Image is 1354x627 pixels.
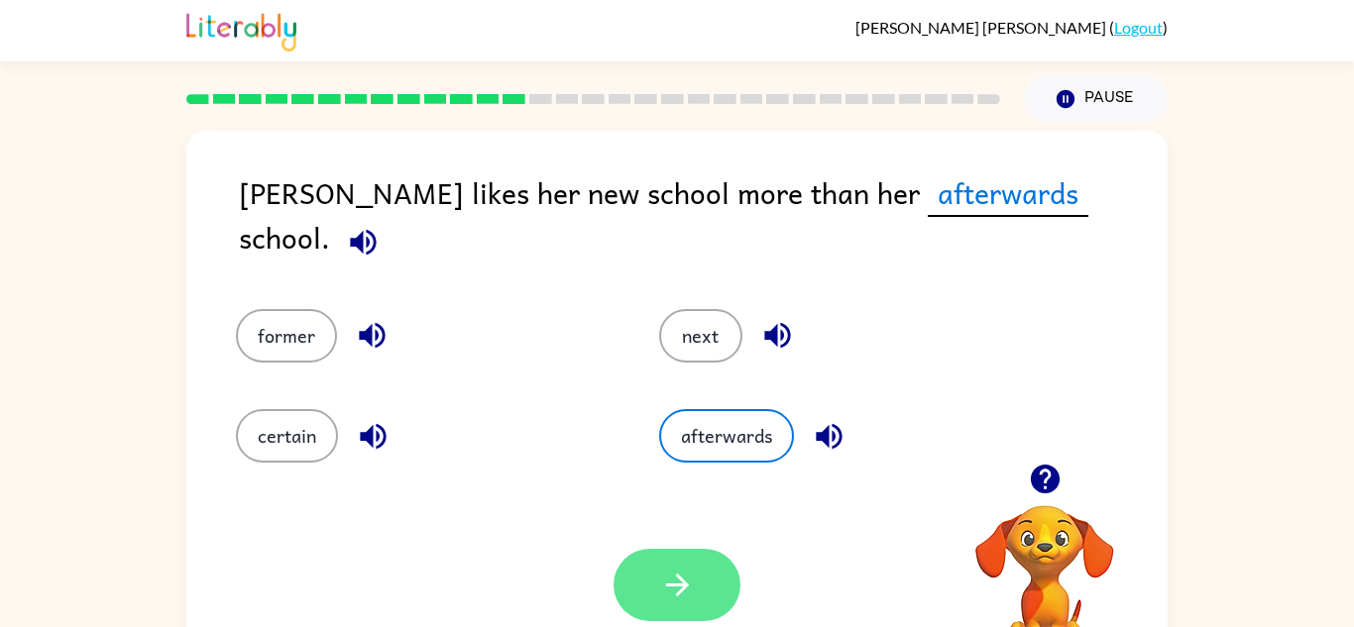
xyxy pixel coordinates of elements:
[855,18,1109,37] span: [PERSON_NAME] [PERSON_NAME]
[1024,76,1168,122] button: Pause
[239,170,1168,269] div: [PERSON_NAME] likes her new school more than her school.
[236,409,338,463] button: certain
[186,8,296,52] img: Literably
[855,18,1168,37] div: ( )
[1114,18,1163,37] a: Logout
[659,309,742,363] button: next
[928,170,1088,217] span: afterwards
[659,409,794,463] button: afterwards
[236,309,337,363] button: former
